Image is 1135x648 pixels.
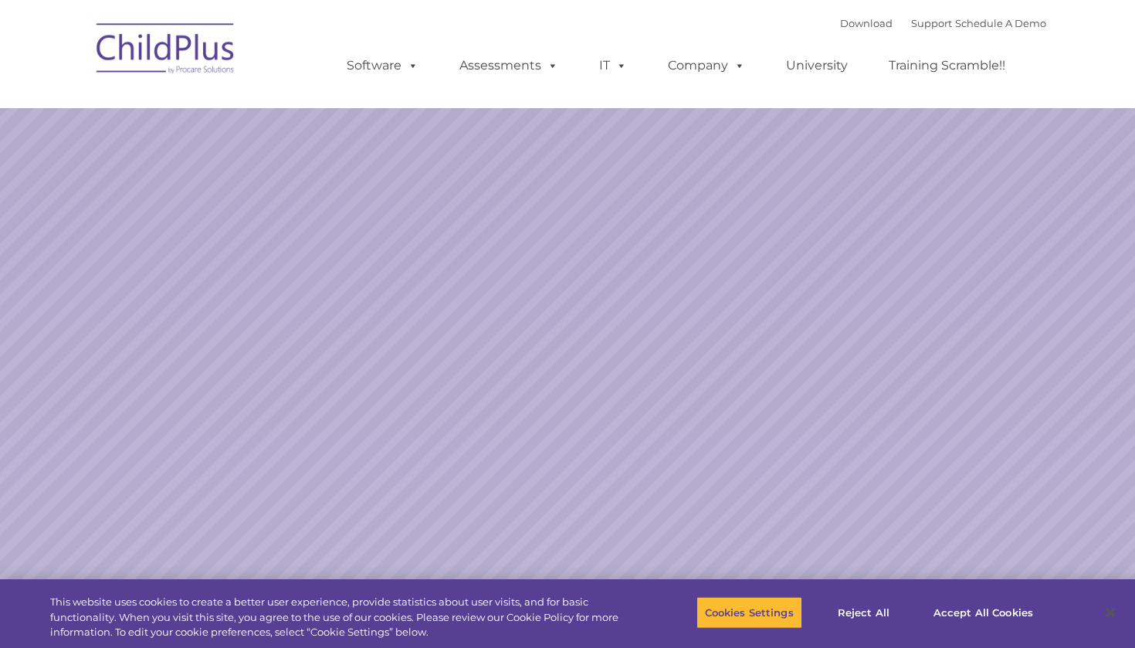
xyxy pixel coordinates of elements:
[873,50,1021,81] a: Training Scramble!!
[840,17,893,29] a: Download
[89,12,243,90] img: ChildPlus by Procare Solutions
[584,50,642,81] a: IT
[840,17,1046,29] font: |
[331,50,434,81] a: Software
[444,50,574,81] a: Assessments
[696,596,802,629] button: Cookies Settings
[815,596,912,629] button: Reject All
[771,50,863,81] a: University
[1093,595,1127,629] button: Close
[50,595,625,640] div: This website uses cookies to create a better user experience, provide statistics about user visit...
[652,50,761,81] a: Company
[925,596,1042,629] button: Accept All Cookies
[911,17,952,29] a: Support
[955,17,1046,29] a: Schedule A Demo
